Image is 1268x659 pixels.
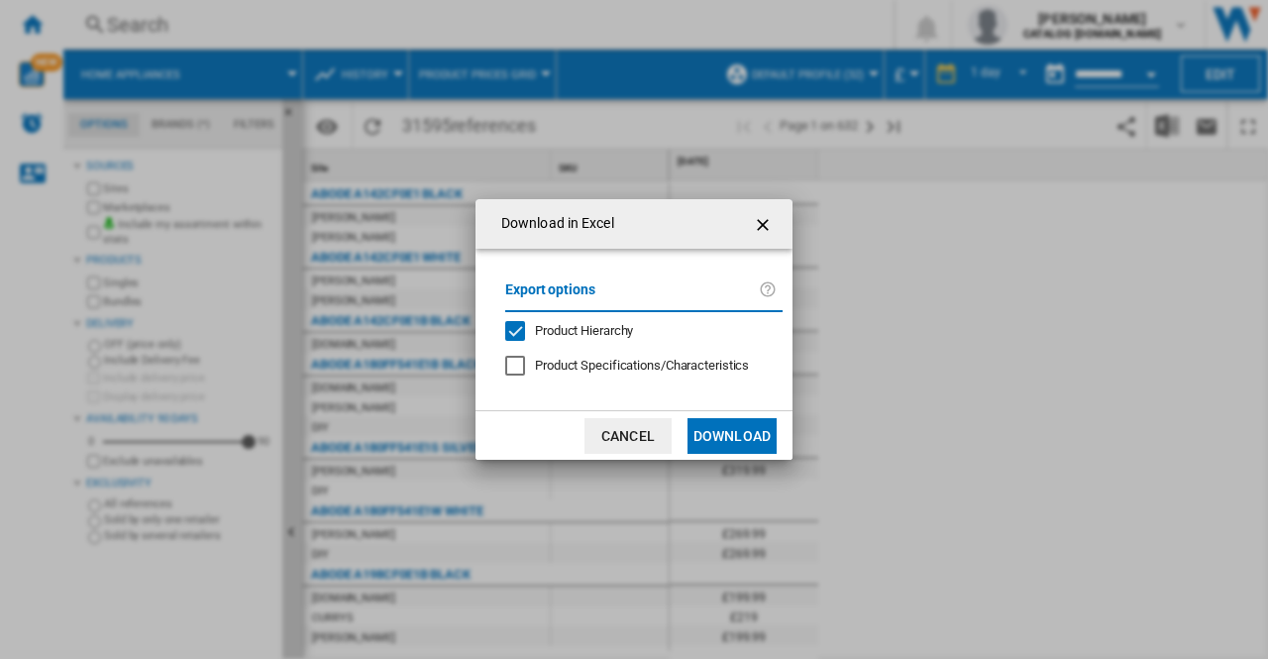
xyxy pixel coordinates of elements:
[491,214,614,234] h4: Download in Excel
[584,418,672,454] button: Cancel
[745,204,785,244] button: getI18NText('BUTTONS.CLOSE_DIALOG')
[535,357,749,375] div: Only applies to Category View
[753,213,777,237] ng-md-icon: getI18NText('BUTTONS.CLOSE_DIALOG')
[687,418,777,454] button: Download
[505,278,759,315] label: Export options
[505,322,767,341] md-checkbox: Product Hierarchy
[535,358,749,373] span: Product Specifications/Characteristics
[535,323,633,338] span: Product Hierarchy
